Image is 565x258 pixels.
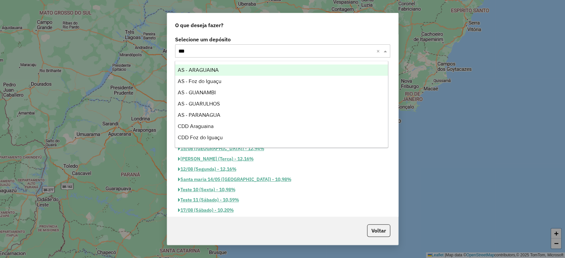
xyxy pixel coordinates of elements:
[175,185,238,195] button: Teste 10 (Sexta) - 10,98%
[178,135,223,140] span: CDD Foz do Iguaçu
[175,61,388,148] ng-dropdown-panel: Options list
[175,195,242,205] button: Teste 11 (Sábado) - 10,59%
[178,123,213,129] span: CDD Araguaina
[175,154,257,164] button: [PERSON_NAME] (Terça) - 12,16%
[175,21,223,29] span: O que deseja fazer?
[175,164,239,174] button: 12/08 (Segunda) - 12,16%
[175,35,390,43] label: Selecione um depósito
[171,95,394,103] div: Aderência de modelos para os 336 pedidos importados hoje
[178,101,220,107] span: AS - GUARULHOS
[175,205,237,215] button: 17/08 (Sábado) - 10,20%
[175,144,267,154] button: 15/08 ([GEOGRAPHIC_DATA]) - 12,94%
[178,67,219,73] span: AS - ARAGUAINA
[178,90,216,95] span: AS - GUANAMBI
[367,224,390,237] button: Voltar
[178,78,221,84] span: AS - Foz do Iguaçu
[376,47,382,55] span: Clear all
[175,174,294,185] button: Santa maria 14/05 ([GEOGRAPHIC_DATA]) - 10,98%
[178,112,220,118] span: AS - PARANAGUA
[175,215,232,226] button: 13/08 (Terça) - 09,41%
